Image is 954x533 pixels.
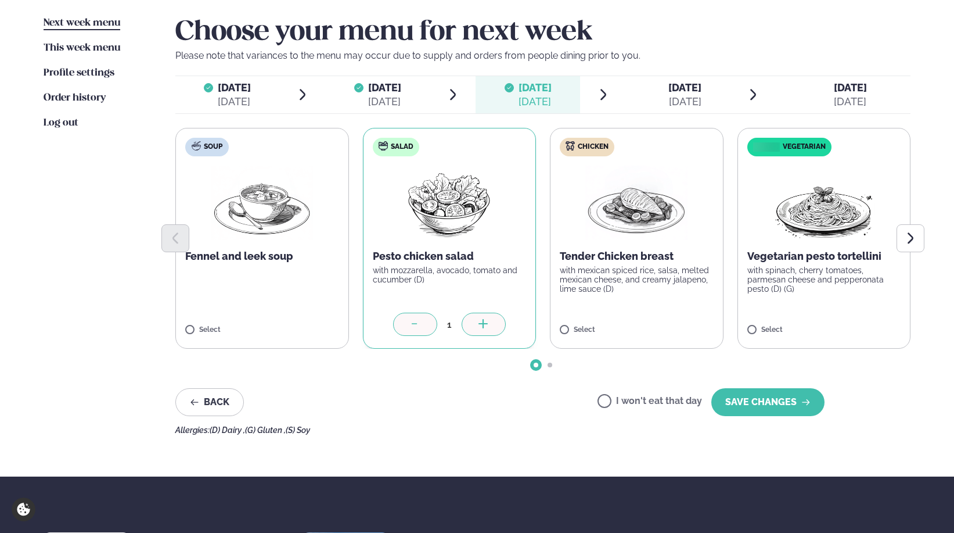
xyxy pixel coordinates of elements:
[218,81,251,94] span: [DATE]
[747,266,901,294] p: with spinach, cherry tomatoes, parmesan cheese and pepperonata pesto (D) (G)
[534,363,538,367] span: Go to slide 1
[44,41,120,55] a: This week menu
[379,141,388,151] img: salad.svg
[519,81,552,94] span: [DATE]
[437,318,462,331] div: 1
[834,95,867,109] div: [DATE]
[783,142,826,152] span: Vegetarian
[747,249,901,263] p: Vegetarian pesto tortellini
[750,142,782,153] img: icon
[245,425,286,435] span: (G) Gluten ,
[218,95,251,109] div: [DATE]
[578,142,609,152] span: Chicken
[773,166,875,240] img: Spagetti.png
[211,166,313,240] img: Soup.png
[12,498,35,521] a: Cookie settings
[161,224,189,252] button: Previous slide
[519,95,552,109] div: [DATE]
[897,224,924,252] button: Next slide
[44,66,114,80] a: Profile settings
[398,166,501,240] img: Salad.png
[286,425,310,435] span: (S) Soy
[204,142,222,152] span: Soup
[373,266,527,284] p: with mozzarella, avocado, tomato and cucumber (D)
[44,91,106,105] a: Order history
[560,249,714,263] p: Tender Chicken breast
[834,81,867,94] span: [DATE]
[368,95,401,109] div: [DATE]
[175,425,910,435] div: Allergies:
[368,81,401,94] span: [DATE]
[175,388,244,416] button: Back
[210,425,245,435] span: (D) Dairy ,
[548,363,552,367] span: Go to slide 2
[44,68,114,78] span: Profile settings
[560,266,714,294] p: with mexican spiced rice, salsa, melted mexican cheese, and creamy jalapeno, lime sauce (D)
[44,118,78,128] span: Log out
[185,249,339,263] p: Fennel and leek soup
[44,18,120,28] span: Next week menu
[711,388,825,416] button: SAVE CHANGES
[668,95,701,109] div: [DATE]
[566,141,575,151] img: chicken.svg
[44,93,106,103] span: Order history
[585,166,687,240] img: Chicken-breast.png
[44,16,120,30] a: Next week menu
[44,116,78,130] a: Log out
[391,142,413,152] span: Salad
[668,81,701,94] span: [DATE]
[192,141,201,151] img: soup.svg
[175,49,910,63] p: Please note that variances to the menu may occur due to supply and orders from people dining prio...
[373,249,527,263] p: Pesto chicken salad
[44,43,120,53] span: This week menu
[175,16,910,49] h2: Choose your menu for next week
